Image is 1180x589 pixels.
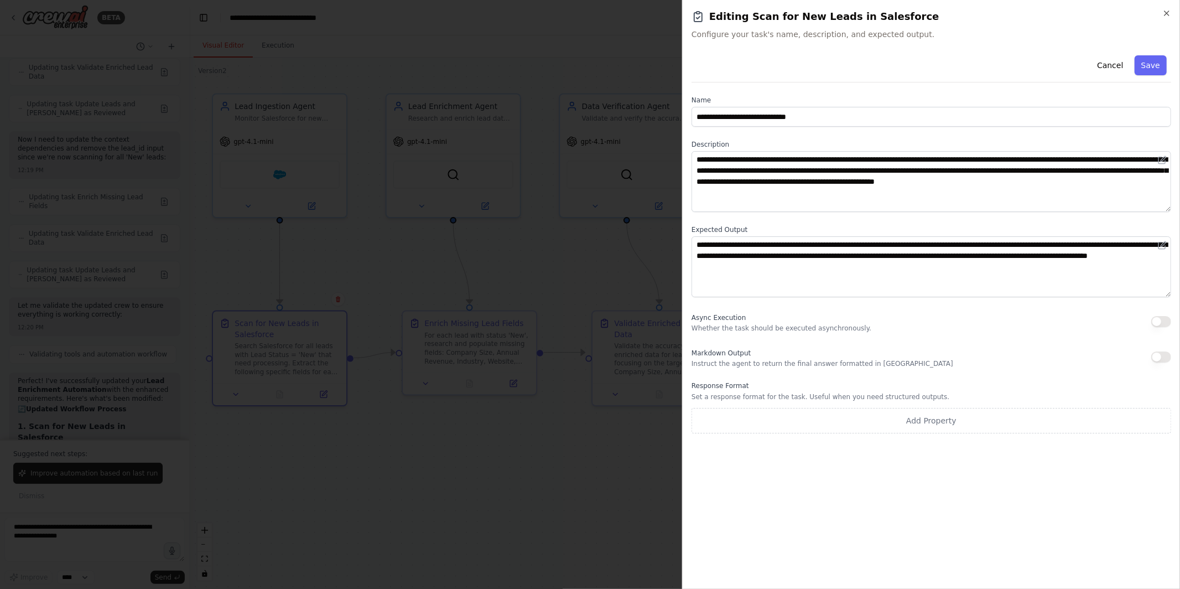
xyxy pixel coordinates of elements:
button: Open in editor [1156,153,1169,167]
p: Whether the task should be executed asynchronously. [692,324,871,333]
label: Expected Output [692,225,1171,234]
button: Add Property [692,408,1171,433]
label: Response Format [692,381,1171,390]
span: Configure your task's name, description, and expected output. [692,29,1171,40]
span: Markdown Output [692,349,751,357]
h2: Editing Scan for New Leads in Salesforce [692,9,1171,24]
button: Open in editor [1156,239,1169,252]
button: Save [1135,55,1167,75]
p: Set a response format for the task. Useful when you need structured outputs. [692,392,1171,401]
span: Async Execution [692,314,746,322]
p: Instruct the agent to return the final answer formatted in [GEOGRAPHIC_DATA] [692,359,953,368]
button: Cancel [1090,55,1130,75]
label: Name [692,96,1171,105]
label: Description [692,140,1171,149]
